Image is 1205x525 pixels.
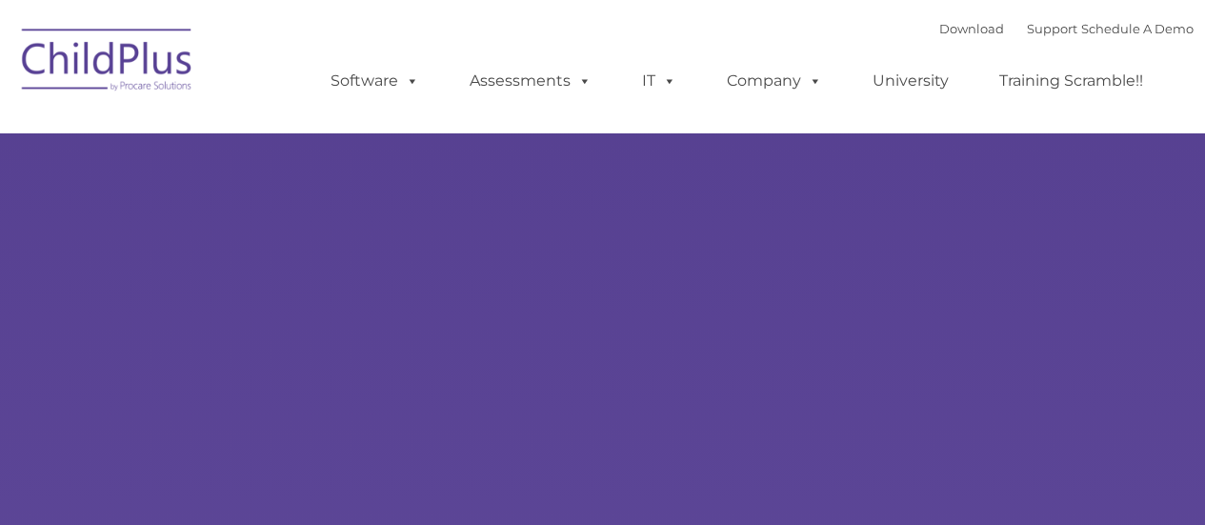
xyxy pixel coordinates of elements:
a: Support [1027,21,1077,36]
a: Download [939,21,1004,36]
a: University [854,62,968,100]
font: | [939,21,1194,36]
a: IT [623,62,695,100]
a: Assessments [451,62,611,100]
img: ChildPlus by Procare Solutions [12,15,203,111]
a: Training Scramble!! [980,62,1162,100]
a: Software [311,62,438,100]
a: Company [708,62,841,100]
a: Schedule A Demo [1081,21,1194,36]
